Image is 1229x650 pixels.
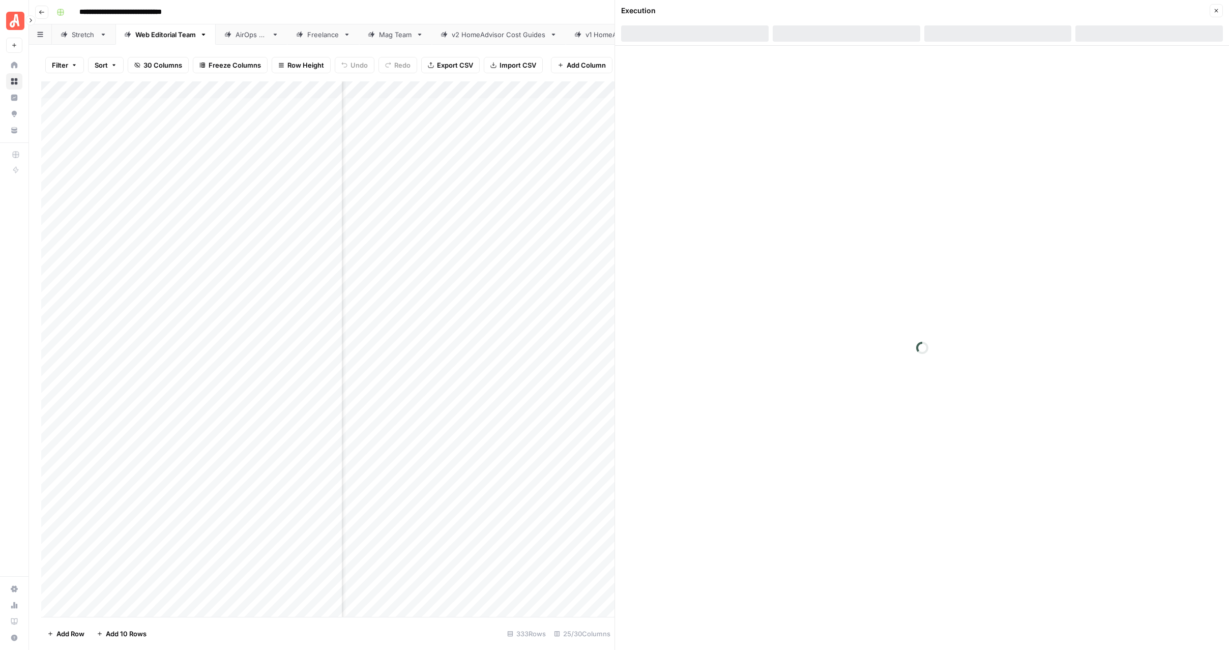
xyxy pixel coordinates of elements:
[209,60,261,70] span: Freeze Columns
[287,60,324,70] span: Row Height
[143,60,182,70] span: 30 Columns
[6,12,24,30] img: Angi Logo
[586,29,679,40] div: v1 HomeAdvisor Cost Guides
[6,106,22,122] a: Opportunities
[452,29,546,40] div: v2 HomeAdvisor Cost Guides
[88,57,124,73] button: Sort
[359,24,432,45] a: Mag Team
[500,60,536,70] span: Import CSV
[437,60,473,70] span: Export CSV
[484,57,543,73] button: Import CSV
[193,57,268,73] button: Freeze Columns
[6,122,22,138] a: Your Data
[307,29,339,40] div: Freelance
[91,626,153,642] button: Add 10 Rows
[41,626,91,642] button: Add Row
[503,626,550,642] div: 333 Rows
[6,597,22,613] a: Usage
[350,60,368,70] span: Undo
[95,60,108,70] span: Sort
[567,60,606,70] span: Add Column
[216,24,287,45] a: AirOps QA
[566,24,698,45] a: v1 HomeAdvisor Cost Guides
[272,57,331,73] button: Row Height
[551,57,612,73] button: Add Column
[52,24,115,45] a: Stretch
[6,630,22,646] button: Help + Support
[6,613,22,630] a: Learning Hub
[6,57,22,73] a: Home
[6,581,22,597] a: Settings
[394,60,411,70] span: Redo
[56,629,84,639] span: Add Row
[135,29,196,40] div: Web Editorial Team
[72,29,96,40] div: Stretch
[6,73,22,90] a: Browse
[335,57,374,73] button: Undo
[106,629,147,639] span: Add 10 Rows
[432,24,566,45] a: v2 HomeAdvisor Cost Guides
[115,24,216,45] a: Web Editorial Team
[45,57,84,73] button: Filter
[379,29,412,40] div: Mag Team
[52,60,68,70] span: Filter
[6,8,22,34] button: Workspace: Angi
[236,29,268,40] div: AirOps QA
[621,6,656,16] div: Execution
[128,57,189,73] button: 30 Columns
[550,626,614,642] div: 25/30 Columns
[421,57,480,73] button: Export CSV
[378,57,417,73] button: Redo
[6,90,22,106] a: Insights
[287,24,359,45] a: Freelance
